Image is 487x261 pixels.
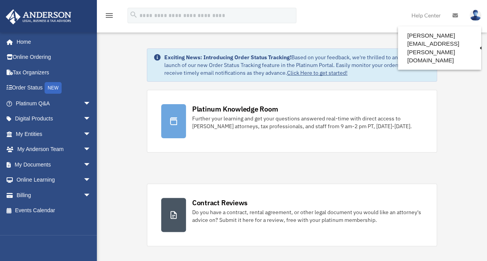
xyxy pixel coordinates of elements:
[5,50,103,65] a: Online Ordering
[45,82,62,94] div: NEW
[5,111,103,127] a: Digital Productsarrow_drop_down
[5,96,103,111] a: Platinum Q&Aarrow_drop_down
[5,187,103,203] a: Billingarrow_drop_down
[192,198,248,208] div: Contract Reviews
[164,53,431,77] div: Based on your feedback, we're thrilled to announce the launch of our new Order Status Tracking fe...
[5,65,103,80] a: Tax Organizers
[398,28,481,68] a: [PERSON_NAME][EMAIL_ADDRESS][PERSON_NAME][DOMAIN_NAME]
[147,90,437,153] a: Platinum Knowledge Room Further your learning and get your questions answered real-time with dire...
[83,142,99,158] span: arrow_drop_down
[5,157,103,172] a: My Documentsarrow_drop_down
[83,111,99,127] span: arrow_drop_down
[83,187,99,203] span: arrow_drop_down
[192,115,423,130] div: Further your learning and get your questions answered real-time with direct access to [PERSON_NAM...
[129,10,138,19] i: search
[105,14,114,20] a: menu
[287,69,348,76] a: Click Here to get started!
[5,203,103,218] a: Events Calendar
[3,9,74,24] img: Anderson Advisors Platinum Portal
[192,104,278,114] div: Platinum Knowledge Room
[83,126,99,142] span: arrow_drop_down
[5,126,103,142] a: My Entitiesarrow_drop_down
[83,172,99,188] span: arrow_drop_down
[83,96,99,112] span: arrow_drop_down
[5,80,103,96] a: Order StatusNEW
[192,208,423,224] div: Do you have a contract, rental agreement, or other legal document you would like an attorney's ad...
[164,54,291,61] strong: Exciting News: Introducing Order Status Tracking!
[105,11,114,20] i: menu
[83,157,99,173] span: arrow_drop_down
[5,172,103,188] a: Online Learningarrow_drop_down
[5,34,99,50] a: Home
[147,184,437,246] a: Contract Reviews Do you have a contract, rental agreement, or other legal document you would like...
[5,142,103,157] a: My Anderson Teamarrow_drop_down
[470,10,481,21] img: User Pic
